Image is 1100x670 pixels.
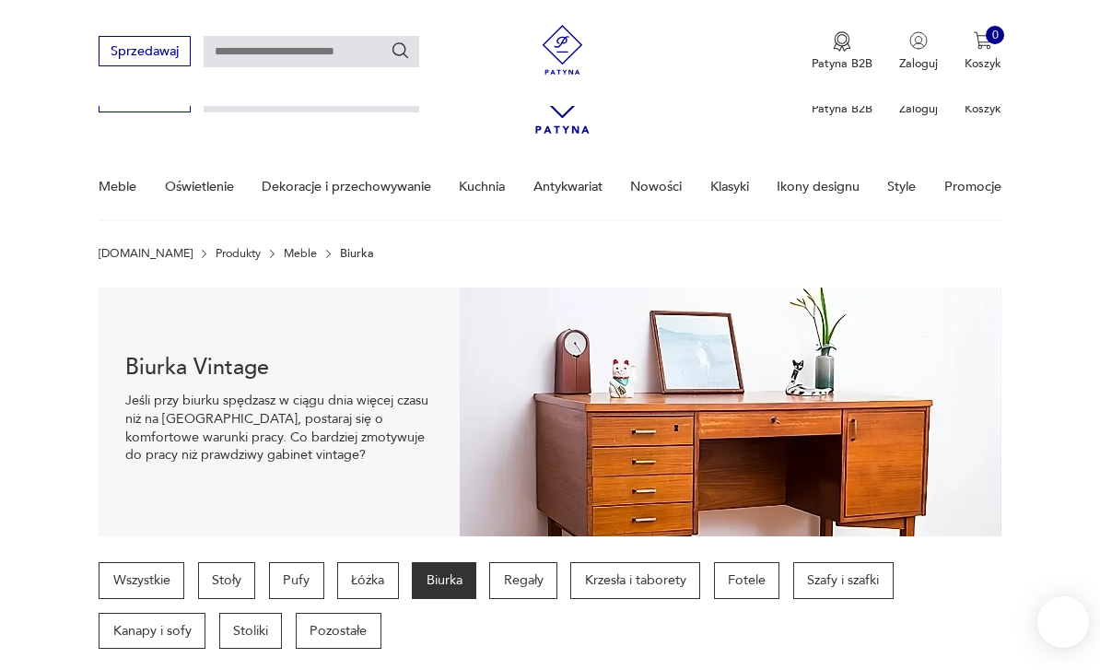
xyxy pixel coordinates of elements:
[99,47,190,58] a: Sprzedawaj
[412,562,476,599] a: Biurka
[125,392,433,464] p: Jeśli przy biurku spędzasz w ciągu dnia więcej czasu niż na [GEOGRAPHIC_DATA], postaraj się o kom...
[812,55,872,72] p: Patyna B2B
[899,100,938,117] p: Zaloguj
[459,155,505,218] a: Kuchnia
[793,562,894,599] a: Szafy i szafki
[460,288,1001,536] img: 217794b411677fc89fd9d93ef6550404.webp
[710,155,749,218] a: Klasyki
[99,562,184,599] a: Wszystkie
[269,562,324,599] a: Pufy
[1037,596,1089,648] iframe: Smartsupp widget button
[965,31,1001,72] button: 0Koszyk
[812,100,872,117] p: Patyna B2B
[812,31,872,72] a: Ikona medaluPatyna B2B
[965,55,1001,72] p: Koszyk
[99,613,205,650] a: Kanapy i sofy
[899,31,938,72] button: Zaloguj
[340,247,374,260] p: Biurka
[974,31,992,50] img: Ikona koszyka
[714,562,780,599] a: Fotele
[219,613,283,650] a: Stoliki
[125,359,433,379] h1: Biurka Vintage
[986,26,1004,44] div: 0
[337,562,399,599] a: Łóżka
[198,562,256,599] a: Stoły
[489,562,557,599] a: Regały
[630,155,682,218] a: Nowości
[284,247,317,260] a: Meble
[777,155,860,218] a: Ikony designu
[99,36,190,66] button: Sprzedawaj
[887,155,916,218] a: Style
[216,247,261,260] a: Produkty
[533,155,603,218] a: Antykwariat
[165,155,234,218] a: Oświetlenie
[899,55,938,72] p: Zaloguj
[944,155,1001,218] a: Promocje
[532,25,593,75] img: Patyna - sklep z meblami i dekoracjami vintage
[965,100,1001,117] p: Koszyk
[570,562,700,599] a: Krzesła i taborety
[262,155,431,218] a: Dekoracje i przechowywanie
[833,31,851,52] img: Ikona medalu
[812,31,872,72] button: Patyna B2B
[296,613,381,650] a: Pozostałe
[391,41,411,61] button: Szukaj
[99,247,193,260] a: [DOMAIN_NAME]
[99,155,136,218] a: Meble
[909,31,928,50] img: Ikonka użytkownika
